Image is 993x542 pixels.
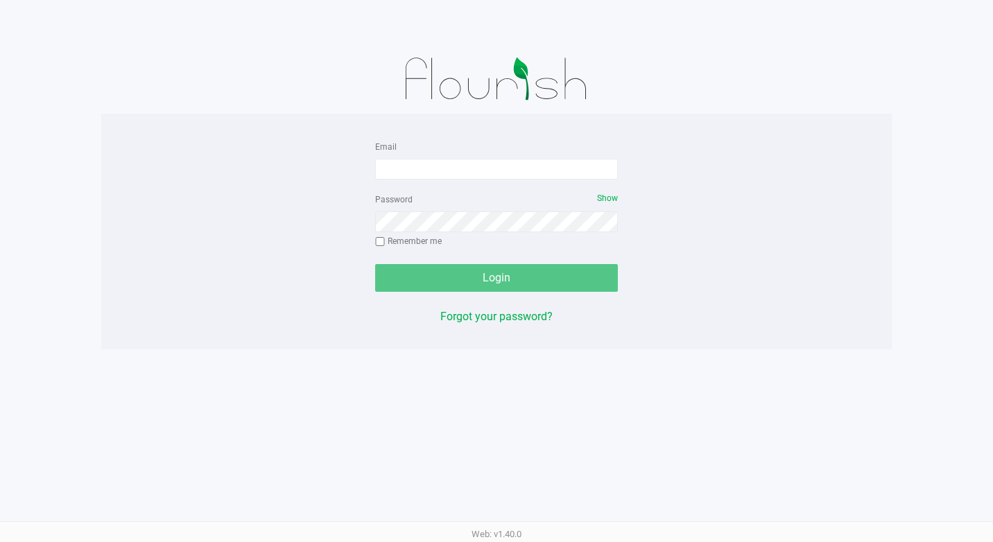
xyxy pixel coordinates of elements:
[440,308,553,325] button: Forgot your password?
[375,237,385,247] input: Remember me
[375,235,442,247] label: Remember me
[472,529,521,539] span: Web: v1.40.0
[375,141,397,153] label: Email
[375,193,413,206] label: Password
[597,193,618,203] span: Show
